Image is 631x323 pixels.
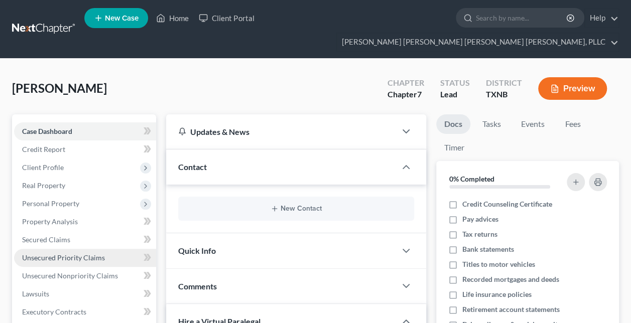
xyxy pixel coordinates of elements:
[388,77,424,89] div: Chapter
[462,304,560,314] span: Retirement account statements
[14,140,156,158] a: Credit Report
[462,289,532,299] span: Life insurance policies
[22,289,49,298] span: Lawsuits
[178,126,384,137] div: Updates & News
[22,307,86,316] span: Executory Contracts
[436,114,470,134] a: Docs
[513,114,553,134] a: Events
[462,274,559,284] span: Recorded mortgages and deeds
[462,244,514,254] span: Bank statements
[449,175,494,183] strong: 0% Completed
[486,77,522,89] div: District
[14,285,156,303] a: Lawsuits
[151,9,194,27] a: Home
[105,15,139,22] span: New Case
[194,9,259,27] a: Client Portal
[538,77,607,100] button: Preview
[462,199,552,209] span: Credit Counseling Certificate
[14,267,156,285] a: Unsecured Nonpriority Claims
[14,249,156,267] a: Unsecured Priority Claims
[14,231,156,249] a: Secured Claims
[462,229,497,239] span: Tax returns
[462,259,535,269] span: Titles to motor vehicles
[22,235,70,244] span: Secured Claims
[22,127,72,135] span: Case Dashboard
[22,271,118,280] span: Unsecured Nonpriority Claims
[440,77,470,89] div: Status
[462,214,498,224] span: Pay advices
[417,89,422,99] span: 7
[186,205,406,213] button: New Contact
[436,138,472,157] a: Timer
[585,9,618,27] a: Help
[178,162,207,172] span: Contact
[14,122,156,140] a: Case Dashboard
[440,89,470,100] div: Lead
[14,303,156,321] a: Executory Contracts
[476,9,568,27] input: Search by name...
[474,114,509,134] a: Tasks
[12,81,107,95] span: [PERSON_NAME]
[22,199,79,208] span: Personal Property
[14,213,156,231] a: Property Analysis
[388,89,424,100] div: Chapter
[178,281,217,291] span: Comments
[337,33,618,51] a: [PERSON_NAME] [PERSON_NAME] [PERSON_NAME] [PERSON_NAME], PLLC
[557,114,589,134] a: Fees
[22,253,105,262] span: Unsecured Priority Claims
[22,217,78,226] span: Property Analysis
[178,246,216,255] span: Quick Info
[22,181,65,190] span: Real Property
[486,89,522,100] div: TXNB
[22,145,65,153] span: Credit Report
[22,163,64,172] span: Client Profile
